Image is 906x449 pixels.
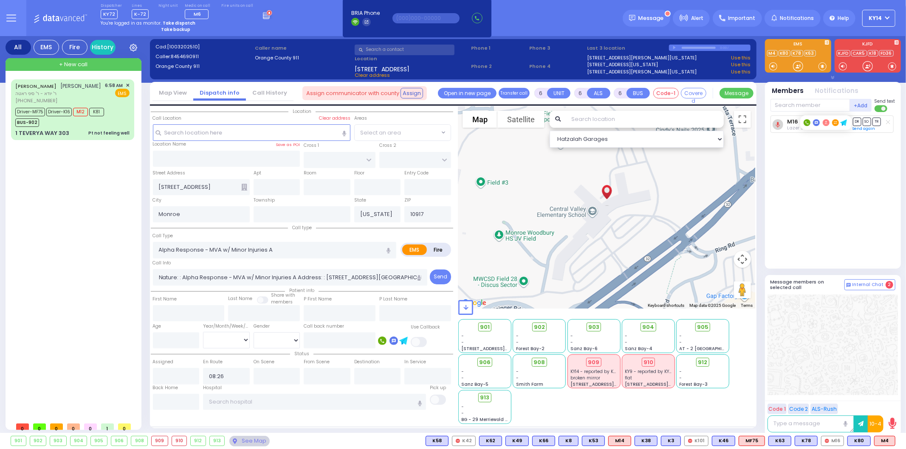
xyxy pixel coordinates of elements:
div: K62 [479,436,502,446]
a: K18 [868,50,878,56]
span: Sanz Bay-4 [625,345,652,352]
label: Age [153,323,161,330]
input: (000)000-00000 [392,13,460,23]
div: EMS [34,40,59,55]
button: BUS [627,88,650,98]
span: 0 [33,424,46,430]
button: Show satellite imagery [497,111,545,128]
button: Members [772,86,804,96]
span: - [462,404,464,410]
span: You're logged in as monitor. [101,20,161,26]
div: K46 [712,436,735,446]
label: Cad: [155,43,252,51]
a: Open in new page [438,88,497,98]
button: KY14 [862,10,895,27]
label: Orange County 911 [155,63,252,70]
div: BLS [532,436,555,446]
label: Save as POI [276,142,300,148]
span: Location [288,108,316,115]
label: Apt [254,170,261,177]
img: Google [460,297,488,309]
span: Assign communicator with county [306,89,399,98]
a: CAR5 [851,50,867,56]
span: [PHONE_NUMBER] [15,97,57,104]
span: [STREET_ADDRESS] [355,65,409,72]
label: Cross 1 [304,142,319,149]
label: Call Type [153,233,173,239]
a: Map View [152,89,193,97]
div: All [6,40,31,55]
span: 903 [588,323,599,331]
img: Logo [34,13,90,23]
a: [STREET_ADDRESS][US_STATE] [587,61,658,68]
span: 912 [698,358,708,367]
span: KY14 [869,14,882,22]
a: Use this [731,54,751,62]
label: Clear address [319,115,350,122]
div: M4 [874,436,895,446]
div: BLS [847,436,871,446]
div: BLS [712,436,735,446]
label: Floor [354,170,364,177]
label: Destination [354,359,380,365]
button: Covered [681,88,706,98]
label: Hospital [203,384,222,391]
span: 0 [16,424,29,430]
label: In Service [404,359,426,365]
div: MF75 [739,436,765,446]
span: 908 [533,358,545,367]
span: flat [625,375,632,381]
div: 909 [586,358,601,367]
span: members [271,299,293,305]
label: Street Address [153,170,186,177]
span: - [516,375,519,381]
label: Fire [426,244,450,255]
div: K78 [795,436,818,446]
button: UNIT [547,88,570,98]
label: Orange County 911 [255,54,352,62]
span: 905 [697,323,708,331]
input: Search hospital [203,394,426,410]
span: Alert [691,14,703,22]
label: Last Name [228,295,252,302]
a: K63 [804,50,816,56]
button: Assign [401,88,423,98]
small: Share with [271,292,295,298]
label: EMS [765,42,831,48]
button: Transfer call [499,88,530,98]
span: - [462,333,464,339]
div: BLS [661,436,681,446]
span: - [462,375,464,381]
span: - [516,368,519,375]
div: BLS [582,436,605,446]
a: Use this [731,61,751,68]
a: Send again [853,126,875,131]
span: 901 [480,323,490,331]
span: - [625,333,627,339]
label: EMS [402,244,427,255]
span: - [462,410,464,416]
span: [STREET_ADDRESS][PERSON_NAME] [625,381,705,387]
span: Notifications [780,14,814,22]
span: 1 [101,424,114,430]
div: 910 [642,358,655,367]
span: [STREET_ADDRESS][PERSON_NAME] [462,345,542,352]
label: Call Location [153,115,182,122]
button: Notifications [815,86,859,96]
button: ALS-Rush [810,404,838,414]
span: Phone 3 [529,45,584,52]
label: On Scene [254,359,274,365]
span: - [680,375,682,381]
span: AT - 2 [GEOGRAPHIC_DATA] [680,345,742,352]
a: K80 [779,50,790,56]
label: Caller: [155,53,252,60]
div: See map [229,436,269,446]
div: 910 [172,436,187,446]
div: BLS [559,436,579,446]
label: Assigned [153,359,174,365]
span: Status [290,351,313,357]
input: Search a contact [355,45,454,55]
label: En Route [203,359,223,365]
span: Phone 2 [471,63,526,70]
label: Gender [254,323,270,330]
